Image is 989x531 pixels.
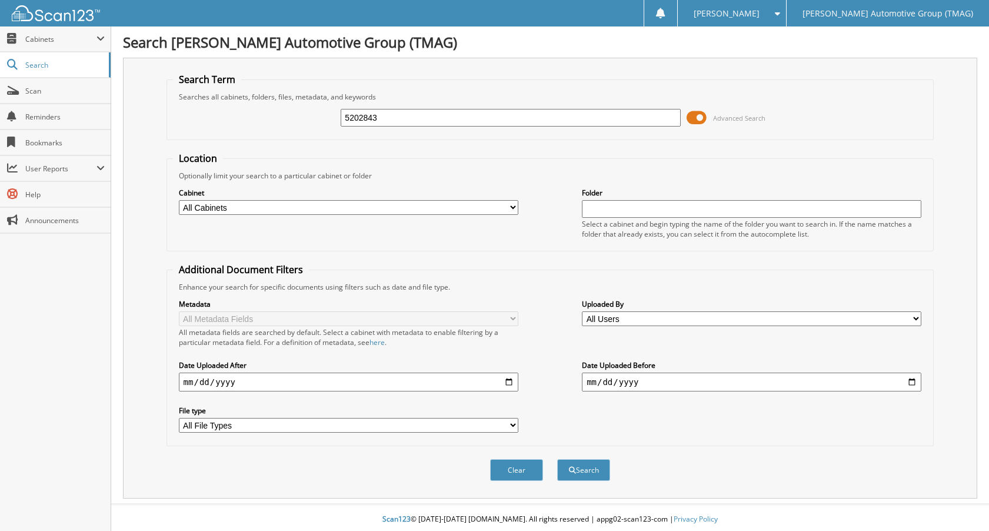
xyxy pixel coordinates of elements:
[582,299,921,309] label: Uploaded By
[25,86,105,96] span: Scan
[179,188,518,198] label: Cabinet
[25,215,105,225] span: Announcements
[713,114,765,122] span: Advanced Search
[674,514,718,524] a: Privacy Policy
[25,190,105,200] span: Help
[557,459,610,481] button: Search
[173,171,928,181] div: Optionally limit your search to a particular cabinet or folder
[12,5,100,21] img: scan123-logo-white.svg
[582,219,921,239] div: Select a cabinet and begin typing the name of the folder you want to search in. If the name match...
[173,73,241,86] legend: Search Term
[930,474,989,531] iframe: Chat Widget
[179,360,518,370] label: Date Uploaded After
[123,32,977,52] h1: Search [PERSON_NAME] Automotive Group (TMAG)
[173,263,309,276] legend: Additional Document Filters
[25,34,96,44] span: Cabinets
[802,10,973,17] span: [PERSON_NAME] Automotive Group (TMAG)
[179,373,518,391] input: start
[25,164,96,174] span: User Reports
[173,92,928,102] div: Searches all cabinets, folders, files, metadata, and keywords
[490,459,543,481] button: Clear
[382,514,411,524] span: Scan123
[25,60,103,70] span: Search
[173,282,928,292] div: Enhance your search for specific documents using filters such as date and file type.
[694,10,760,17] span: [PERSON_NAME]
[582,188,921,198] label: Folder
[179,327,518,347] div: All metadata fields are searched by default. Select a cabinet with metadata to enable filtering b...
[179,299,518,309] label: Metadata
[25,138,105,148] span: Bookmarks
[369,337,385,347] a: here
[582,373,921,391] input: end
[179,406,518,416] label: File type
[173,152,223,165] legend: Location
[582,360,921,370] label: Date Uploaded Before
[25,112,105,122] span: Reminders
